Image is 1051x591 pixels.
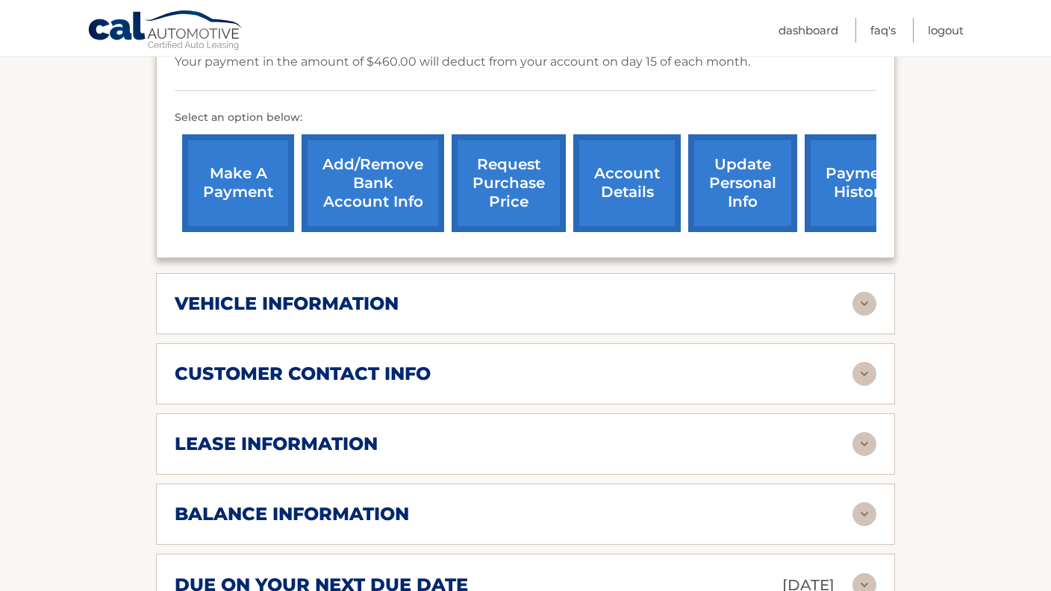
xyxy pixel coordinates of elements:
[175,293,399,315] h2: vehicle information
[175,503,409,525] h2: balance information
[870,18,896,43] a: FAQ's
[452,134,566,232] a: request purchase price
[852,292,876,316] img: accordion-rest.svg
[175,51,750,72] p: Your payment in the amount of $460.00 will deduct from your account on day 15 of each month.
[182,134,294,232] a: make a payment
[175,433,378,455] h2: lease information
[688,134,797,232] a: update personal info
[779,18,838,43] a: Dashboard
[302,134,444,232] a: Add/Remove bank account info
[805,134,917,232] a: payment history
[175,363,431,385] h2: customer contact info
[87,10,244,53] a: Cal Automotive
[928,18,964,43] a: Logout
[852,432,876,456] img: accordion-rest.svg
[852,502,876,526] img: accordion-rest.svg
[573,134,681,232] a: account details
[852,362,876,386] img: accordion-rest.svg
[175,109,876,127] p: Select an option below:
